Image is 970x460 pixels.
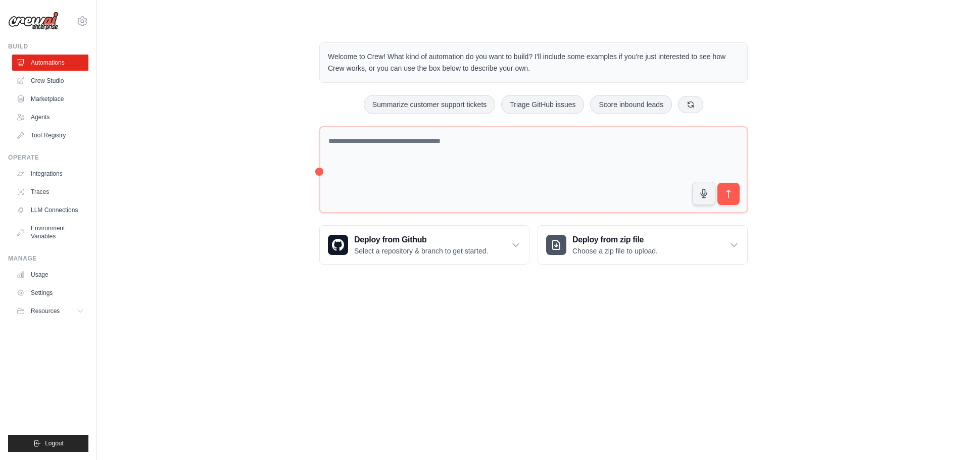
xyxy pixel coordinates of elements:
div: Operate [8,154,88,162]
span: Resources [31,307,60,315]
p: Welcome to Crew! What kind of automation do you want to build? I'll include some examples if you'... [328,51,739,74]
a: Traces [12,184,88,200]
h3: Deploy from Github [354,234,488,246]
h3: Deploy from zip file [572,234,658,246]
a: Settings [12,285,88,301]
button: Summarize customer support tickets [364,95,495,114]
div: Manage [8,254,88,263]
img: Logo [8,12,59,31]
a: Usage [12,267,88,283]
button: Logout [8,435,88,452]
button: Triage GitHub issues [501,95,584,114]
iframe: Chat Widget [919,412,970,460]
a: Environment Variables [12,220,88,244]
a: Tool Registry [12,127,88,143]
button: Resources [12,303,88,319]
a: Crew Studio [12,73,88,89]
p: Select a repository & branch to get started. [354,246,488,256]
a: Automations [12,55,88,71]
span: Logout [45,439,64,447]
a: Agents [12,109,88,125]
a: LLM Connections [12,202,88,218]
p: Choose a zip file to upload. [572,246,658,256]
a: Integrations [12,166,88,182]
div: Build [8,42,88,50]
a: Marketplace [12,91,88,107]
button: Score inbound leads [590,95,672,114]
